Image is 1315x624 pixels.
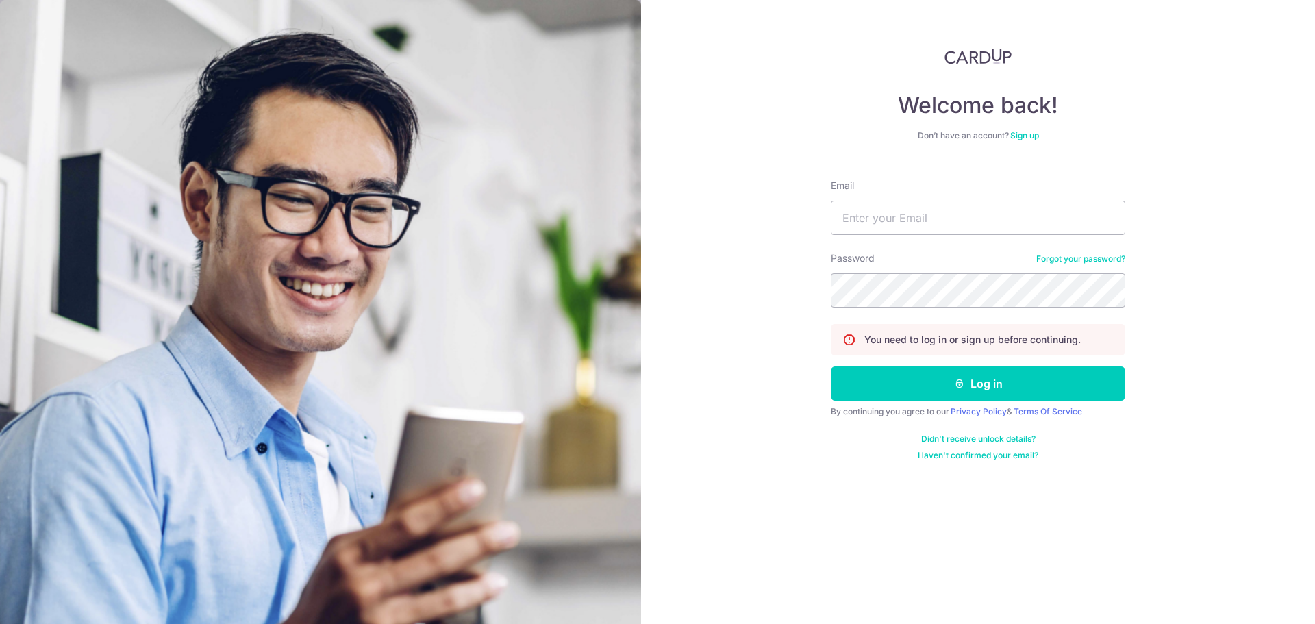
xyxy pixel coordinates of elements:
a: Sign up [1010,130,1039,140]
a: Didn't receive unlock details? [921,434,1036,445]
img: CardUp Logo [944,48,1012,64]
a: Terms Of Service [1014,406,1082,416]
div: By continuing you agree to our & [831,406,1125,417]
a: Privacy Policy [951,406,1007,416]
input: Enter your Email [831,201,1125,235]
p: You need to log in or sign up before continuing. [864,333,1081,347]
label: Password [831,251,875,265]
label: Email [831,179,854,192]
h4: Welcome back! [831,92,1125,119]
a: Haven't confirmed your email? [918,450,1038,461]
button: Log in [831,366,1125,401]
div: Don’t have an account? [831,130,1125,141]
a: Forgot your password? [1036,253,1125,264]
